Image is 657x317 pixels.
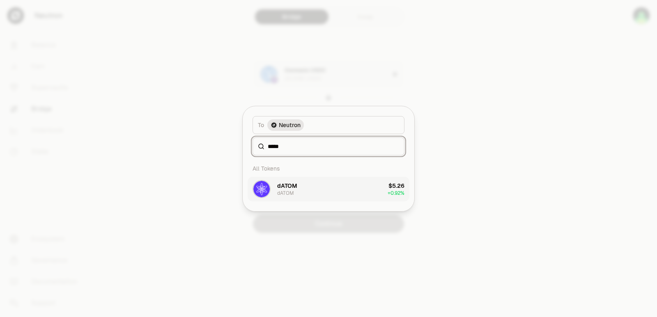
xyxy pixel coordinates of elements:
[253,116,404,134] button: ToNeutron LogoNeutron
[248,160,409,177] div: All Tokens
[253,181,270,197] img: dATOM Logo
[277,182,297,190] div: dATOM
[388,190,404,196] span: + 0.92%
[388,182,404,190] div: $5.26
[279,121,301,129] span: Neutron
[248,177,409,201] button: dATOM LogodATOMdATOM$5.26+0.92%
[277,190,294,196] div: dATOM
[258,121,264,129] span: To
[271,123,276,128] img: Neutron Logo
